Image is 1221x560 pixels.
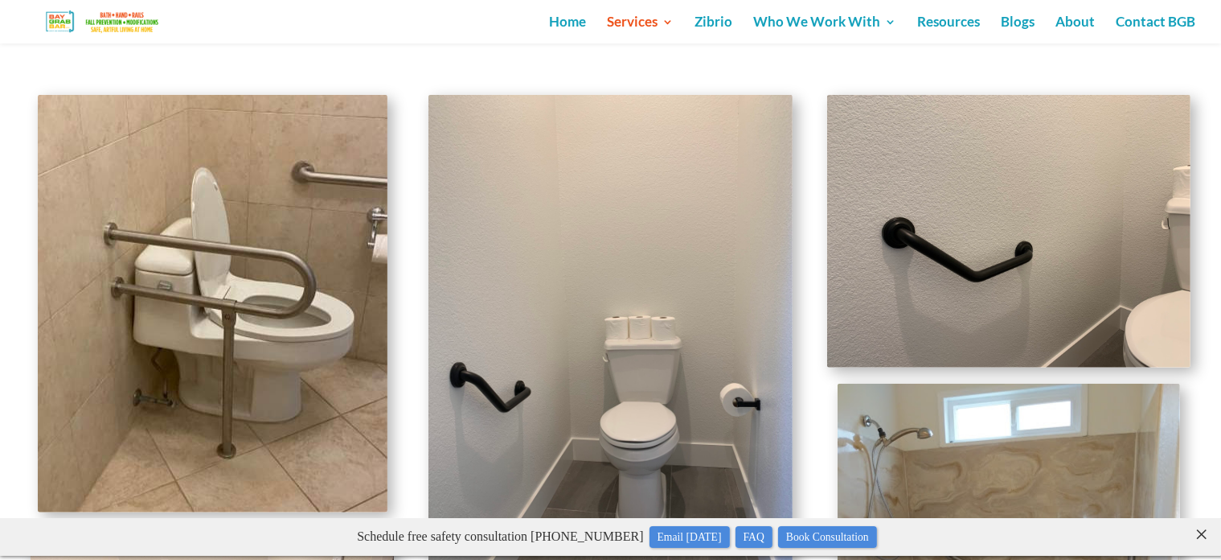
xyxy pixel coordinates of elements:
[1001,16,1035,43] a: Blogs
[607,16,674,43] a: Services
[549,16,586,43] a: Home
[694,16,732,43] a: Zibrio
[1055,16,1095,43] a: About
[27,7,180,35] img: Bay Grab Bar
[38,95,387,513] img: U shaped toilet support
[827,95,1190,368] img: Angle bar in Matt black finish
[1194,4,1210,19] close: ×
[917,16,980,43] a: Resources
[778,8,877,30] a: Book Consultation
[753,16,896,43] a: Who We Work With
[735,8,772,30] a: FAQ
[649,8,730,30] a: Email [DATE]
[39,6,1195,31] p: Schedule free safety consultation [PHONE_NUMBER]
[1116,16,1195,43] a: Contact BGB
